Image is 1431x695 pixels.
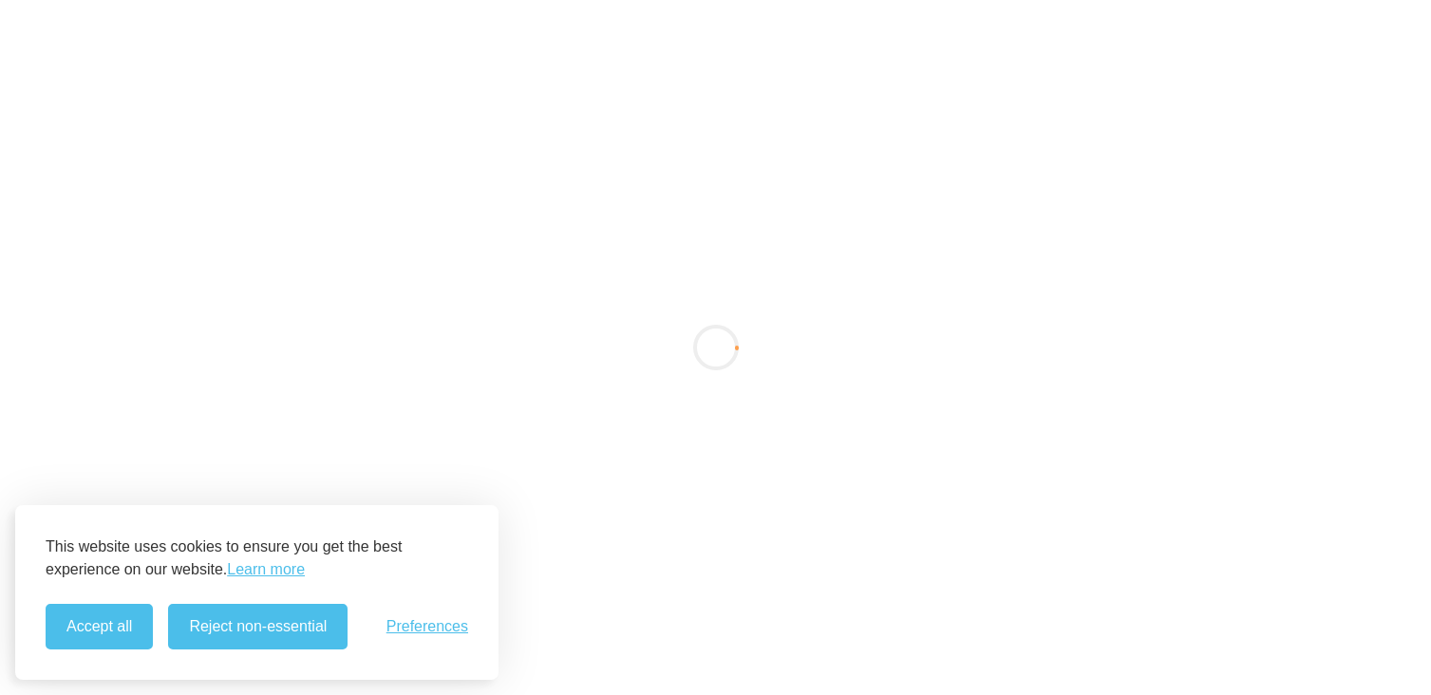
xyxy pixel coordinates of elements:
[386,618,468,635] span: Preferences
[168,604,348,649] button: Reject non-essential
[46,604,153,649] button: Accept all cookies
[46,535,468,581] p: This website uses cookies to ensure you get the best experience on our website.
[227,558,305,581] a: Learn more
[386,618,468,635] button: Toggle preferences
